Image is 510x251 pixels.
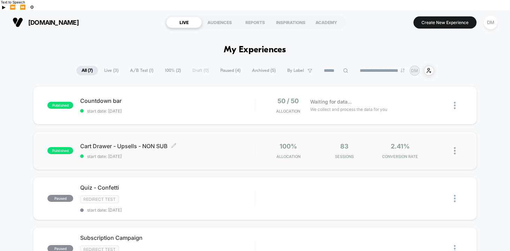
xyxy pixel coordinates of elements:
[273,17,309,28] div: INSPIRATIONS
[10,17,81,28] button: [DOMAIN_NAME]
[76,66,98,75] span: All ( 7 )
[99,66,124,75] span: Live ( 3 )
[80,97,255,104] span: Countdown bar
[28,19,79,26] span: [DOMAIN_NAME]
[280,143,297,150] span: 100%
[309,17,344,28] div: ACADEMY
[484,16,497,29] div: DM
[454,195,456,202] img: close
[47,147,73,154] span: published
[237,17,273,28] div: REPORTS
[13,17,23,28] img: Visually logo
[80,184,255,191] span: Quiz - Confetti
[166,17,202,28] div: LIVE
[80,195,119,203] span: Redirect Test
[18,4,28,10] button: Forward
[374,154,426,159] span: CONVERSION RATE
[80,143,255,150] span: Cart Drawer - Upsells - NON SUB
[80,234,255,241] span: Subscription Campaign
[276,154,300,159] span: Allocation
[277,97,299,105] span: 50 / 50
[80,207,255,213] span: start date: [DATE]
[411,68,418,73] p: DM
[310,98,352,106] span: Waiting for data...
[276,109,300,114] span: Allocation
[318,154,370,159] span: Sessions
[287,68,304,73] span: By Label
[247,66,281,75] span: Archived ( 5 )
[80,154,255,159] span: start date: [DATE]
[454,147,456,154] img: close
[413,16,477,29] button: Create New Experience
[224,45,286,55] h1: My Experiences
[47,195,73,202] span: paused
[340,143,349,150] span: 83
[8,4,18,10] button: Previous
[310,106,387,113] span: We collect and process the data for you
[401,68,405,73] img: end
[47,102,73,109] span: published
[482,15,500,30] button: DM
[454,102,456,109] img: close
[160,66,186,75] span: 100% ( 2 )
[125,66,159,75] span: A/B Test ( 1 )
[202,17,237,28] div: AUDIENCES
[391,143,410,150] span: 2.41%
[215,66,246,75] span: Paused ( 4 )
[28,4,36,10] button: Settings
[80,108,255,114] span: start date: [DATE]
